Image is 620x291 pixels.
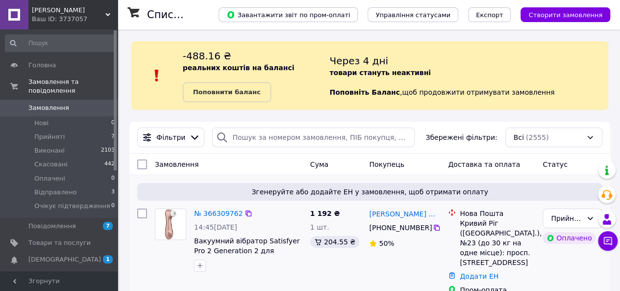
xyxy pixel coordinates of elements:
[526,133,549,141] span: (2555)
[111,188,115,197] span: 3
[521,7,610,22] button: Створити замовлення
[212,128,415,147] input: Пошук за номером замовлення, ПІБ покупця, номером телефону, Email, номером накладної
[310,210,340,217] span: 1 192 ₴
[329,88,400,96] b: Поповніть Баланс
[448,160,520,168] span: Доставка та оплата
[111,202,115,211] span: 0
[460,209,535,218] div: Нова Пошта
[34,160,68,169] span: Скасовані
[34,119,49,128] span: Нові
[101,146,115,155] span: 2103
[149,68,164,83] img: :exclamation:
[379,239,394,247] span: 50%
[543,232,595,244] div: Оплачено
[375,11,450,19] span: Управління статусами
[369,160,404,168] span: Покупець
[528,11,602,19] span: Створити замовлення
[34,132,65,141] span: Прийняті
[183,82,271,102] a: Поповнити баланс
[141,187,598,197] span: Згенеруйте або додайте ЕН у замовлення, щоб отримати оплату
[194,210,243,217] a: № 366309762
[183,50,231,62] span: -488.16 ₴
[460,218,535,267] div: Кривий Ріг ([GEOGRAPHIC_DATA].), №23 (до 30 кг на одне місце): просп. [STREET_ADDRESS]
[34,188,77,197] span: Відправлено
[193,88,261,96] b: Поповнити баланс
[598,231,618,251] button: Чат з покупцем
[28,238,91,247] span: Товари та послуги
[111,119,115,128] span: 0
[310,236,359,248] div: 204.55 ₴
[155,209,186,240] a: Фото товару
[28,222,76,231] span: Повідомлення
[111,174,115,183] span: 0
[103,255,113,264] span: 1
[226,10,350,19] span: Завантажити звіт по пром-оплаті
[468,7,511,22] button: Експорт
[147,9,247,21] h1: Список замовлень
[103,222,113,230] span: 7
[329,55,388,67] span: Через 4 дні
[104,160,115,169] span: 442
[543,160,568,168] span: Статус
[111,132,115,141] span: 7
[156,132,185,142] span: Фільтри
[329,69,431,77] b: товари стануть неактивні
[194,223,237,231] span: 14:45[DATE]
[460,272,498,280] a: Додати ЕН
[28,104,69,112] span: Замовлення
[155,160,198,168] span: Замовлення
[310,160,328,168] span: Cума
[369,209,440,219] a: [PERSON_NAME] Дель-гранде
[425,132,497,142] span: Збережені фільтри:
[34,174,65,183] span: Оплачені
[194,237,300,274] a: Вакуумний вібратор Satisfyer Pro 2 Generation 2 для стимуляції клітора для жінок бежевий
[511,10,610,18] a: Створити замовлення
[32,15,118,24] div: Ваш ID: 3737057
[5,34,116,52] input: Пошук
[329,49,608,102] div: , щоб продовжити отримувати замовлення
[32,6,105,15] span: Чудова Річ
[219,7,358,22] button: Завантажити звіт по пром-оплаті
[183,64,295,72] b: реальних коштів на балансі
[514,132,524,142] span: Всі
[476,11,503,19] span: Експорт
[310,223,329,231] span: 1 шт.
[551,213,582,224] div: Прийнято
[28,78,118,95] span: Замовлення та повідомлення
[368,7,458,22] button: Управління статусами
[34,202,110,211] span: Очікує підтвердження
[367,221,432,235] div: [PHONE_NUMBER]
[28,61,56,70] span: Головна
[165,209,177,239] img: Фото товару
[34,146,65,155] span: Виконані
[28,255,101,264] span: [DEMOGRAPHIC_DATA]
